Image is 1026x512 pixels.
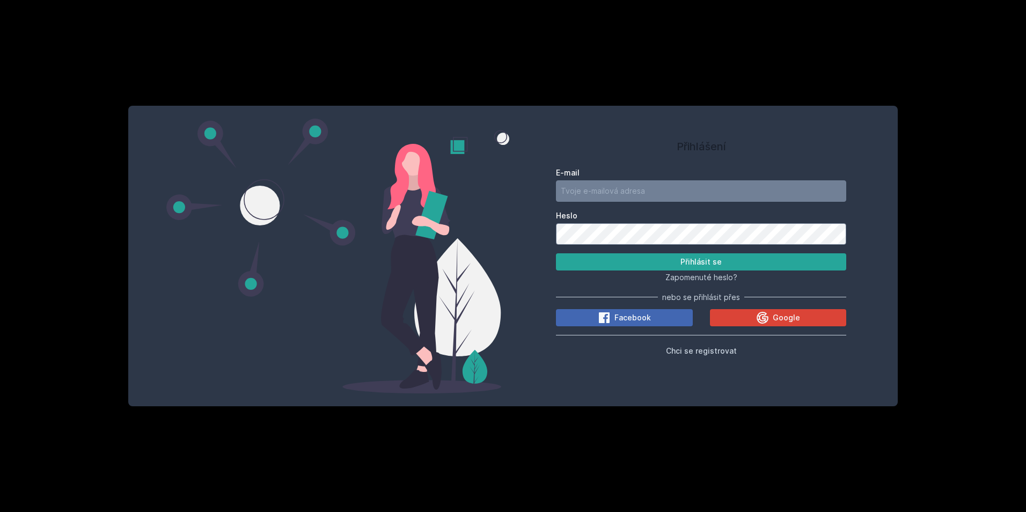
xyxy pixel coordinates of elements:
[556,309,693,326] button: Facebook
[773,312,800,323] span: Google
[556,210,846,221] label: Heslo
[662,292,740,303] span: nebo se přihlásit přes
[556,253,846,270] button: Přihlásit se
[614,312,651,323] span: Facebook
[556,138,846,155] h1: Přihlášení
[665,273,737,282] span: Zapomenuté heslo?
[666,344,737,357] button: Chci se registrovat
[556,180,846,202] input: Tvoje e-mailová adresa
[666,346,737,355] span: Chci se registrovat
[556,167,846,178] label: E-mail
[710,309,847,326] button: Google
